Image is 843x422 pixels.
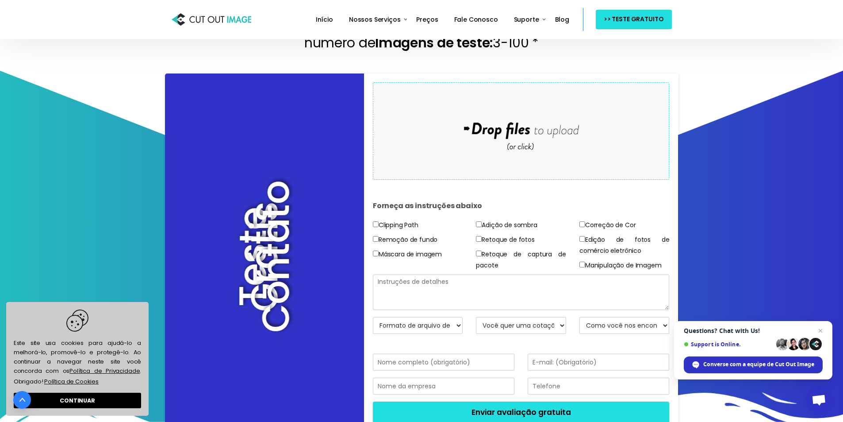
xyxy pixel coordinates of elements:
a: learn more about cookies [43,376,100,387]
a: Nossos Serviços [345,10,404,30]
div: cookieconsent [6,302,149,416]
label: Adição de sombra [476,220,537,231]
input: Retoque de fotos [476,236,482,242]
span: Imagens de teste: [375,33,493,52]
a: Fale Conosco [451,10,502,30]
input: Nome da empresa [373,378,514,395]
input: Clipping Path [373,221,379,227]
span: Blog [555,15,569,24]
input: E-mail: (Obrigatório) [528,354,669,371]
a: Preços [413,10,441,30]
span: >> TESTE GRATUITO [604,14,664,25]
h4: Forneça as instruções abaixo [373,193,670,219]
label: Retoque de fotos [476,234,534,245]
a: Início [312,10,337,30]
a: >> TESTE GRATUITO [596,10,672,29]
a: Blog [552,10,573,30]
span: Suporte [514,15,539,24]
span: Preços [416,15,438,24]
h2: Teste Grátis Contato [247,170,282,343]
input: Telefone [528,378,669,395]
span: Support is Online. [684,341,773,348]
label: Edição de fotos de comércio eletrônico [579,234,670,256]
input: Remoção de fundo [373,236,379,242]
a: Suporte [510,10,543,30]
label: Manipulação de Imagem [579,260,662,271]
label: Retoque de captura de pacote [476,249,566,271]
a: Política de Privacidade [69,367,140,375]
input: Edição de fotos de comércio eletrônico [579,236,585,242]
input: Adição de sombra [476,221,482,227]
label: Correção de Cor [579,220,636,231]
span: Converse com a equipe de Cut Out Image [703,360,814,368]
span: número de [304,33,375,52]
img: Cut Out Image [172,11,251,28]
label: Clipping Path [373,220,418,231]
label: Máscara de imagem [373,249,442,260]
span: Nossos Serviços [349,15,401,24]
input: Manipulação de Imagem [579,262,585,267]
div: Converse com a equipe de Cut Out Image [684,356,823,373]
input: Retoque de captura de pacote [476,251,482,256]
span: Fale Conosco [454,15,498,24]
label: Remoção de fundo [373,234,437,245]
span: Este site usa cookies para ajudá-lo a melhorá-lo, promovê-lo e protegê-lo. Ao continuar a navegar... [14,310,141,387]
input: Nome completo (obrigatório) [373,354,514,371]
div: Bate-papo aberto [806,387,832,413]
span: Bate-papo [815,325,826,336]
input: Máscara de imagem [373,251,379,256]
span: 3-100 * [493,33,539,52]
a: Ir para o início [13,391,31,409]
input: Correção de Cor [579,221,585,227]
span: Início [316,15,333,24]
a: dismiss cookie message [14,393,141,408]
span: Questions? Chat with Us! [684,327,823,334]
